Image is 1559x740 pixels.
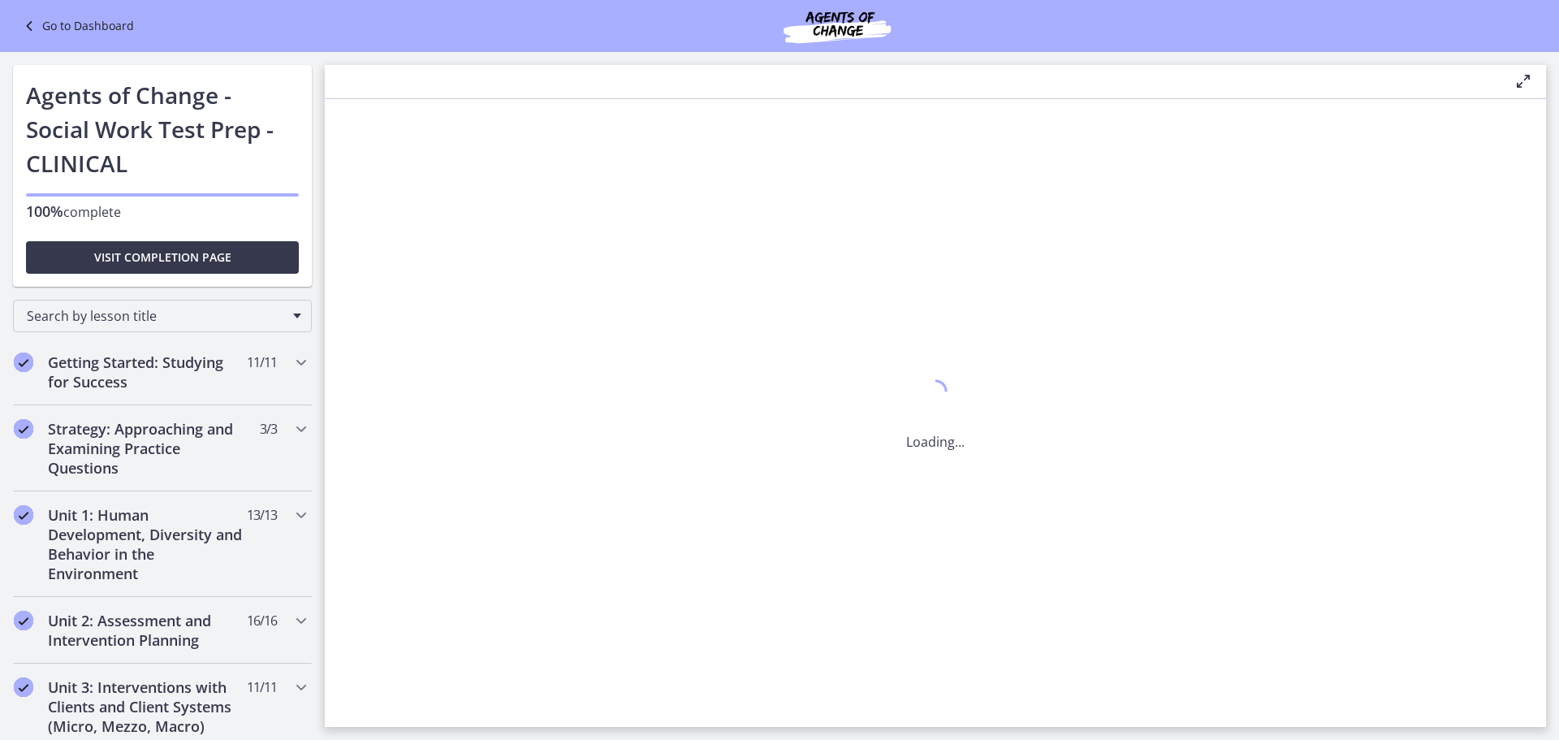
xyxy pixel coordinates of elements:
span: Visit completion page [94,248,231,267]
i: Completed [14,505,33,525]
h2: Getting Started: Studying for Success [48,353,246,392]
h1: Agents of Change - Social Work Test Prep - CLINICAL [26,78,299,180]
i: Completed [14,677,33,697]
h2: Strategy: Approaching and Examining Practice Questions [48,419,246,478]
div: Search by lesson title [13,300,312,332]
span: 13 / 13 [247,505,277,525]
span: 11 / 11 [247,677,277,697]
img: Agents of Change [740,6,935,45]
span: Search by lesson title [27,307,285,325]
a: Go to Dashboard [19,16,134,36]
span: 3 / 3 [260,419,277,439]
p: Loading... [906,432,965,452]
div: 1 [906,375,965,413]
button: Visit completion page [26,241,299,274]
h2: Unit 2: Assessment and Intervention Planning [48,611,246,650]
span: 11 / 11 [247,353,277,372]
h2: Unit 1: Human Development, Diversity and Behavior in the Environment [48,505,246,583]
i: Completed [14,353,33,372]
span: 16 / 16 [247,611,277,630]
h2: Unit 3: Interventions with Clients and Client Systems (Micro, Mezzo, Macro) [48,677,246,736]
span: 100% [26,201,63,221]
i: Completed [14,611,33,630]
p: complete [26,201,299,222]
i: Completed [14,419,33,439]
